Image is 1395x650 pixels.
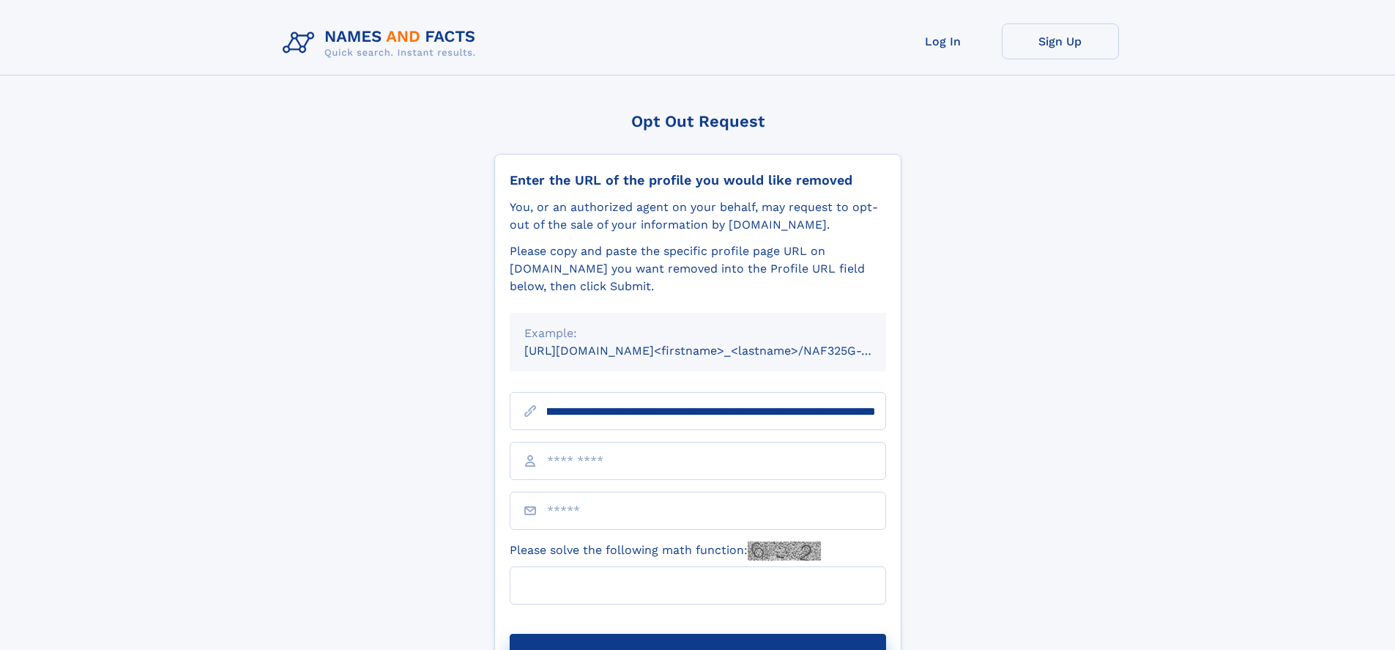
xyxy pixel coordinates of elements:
[494,112,901,130] div: Opt Out Request
[1002,23,1119,59] a: Sign Up
[277,23,488,63] img: Logo Names and Facts
[510,243,886,295] div: Please copy and paste the specific profile page URL on [DOMAIN_NAME] you want removed into the Pr...
[524,325,871,342] div: Example:
[510,199,886,234] div: You, or an authorized agent on your behalf, may request to opt-out of the sale of your informatio...
[524,344,914,358] small: [URL][DOMAIN_NAME]<firstname>_<lastname>/NAF325G-xxxxxxxx
[510,172,886,188] div: Enter the URL of the profile you would like removed
[510,542,821,561] label: Please solve the following math function:
[885,23,1002,59] a: Log In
